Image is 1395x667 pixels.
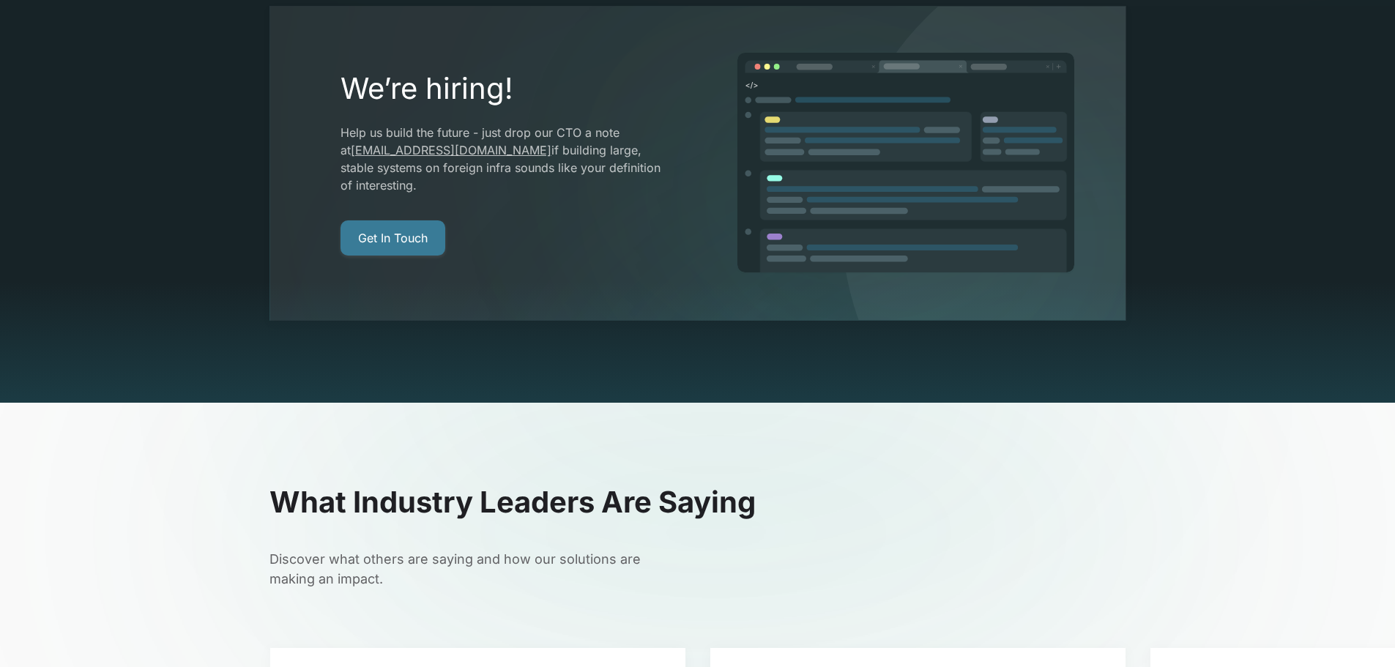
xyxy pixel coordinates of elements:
[269,485,1126,520] h2: What Industry Leaders Are Saying
[351,143,551,157] a: [EMAIL_ADDRESS][DOMAIN_NAME]
[341,71,661,106] h2: We’re hiring!
[736,52,1076,275] img: image
[1322,597,1395,667] iframe: Chat Widget
[341,124,661,194] p: Help us build the future - just drop our CTO a note at if building large, stable systems on forei...
[269,549,661,589] p: Discover what others are saying and how our solutions are making an impact.
[341,220,445,256] a: Get In Touch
